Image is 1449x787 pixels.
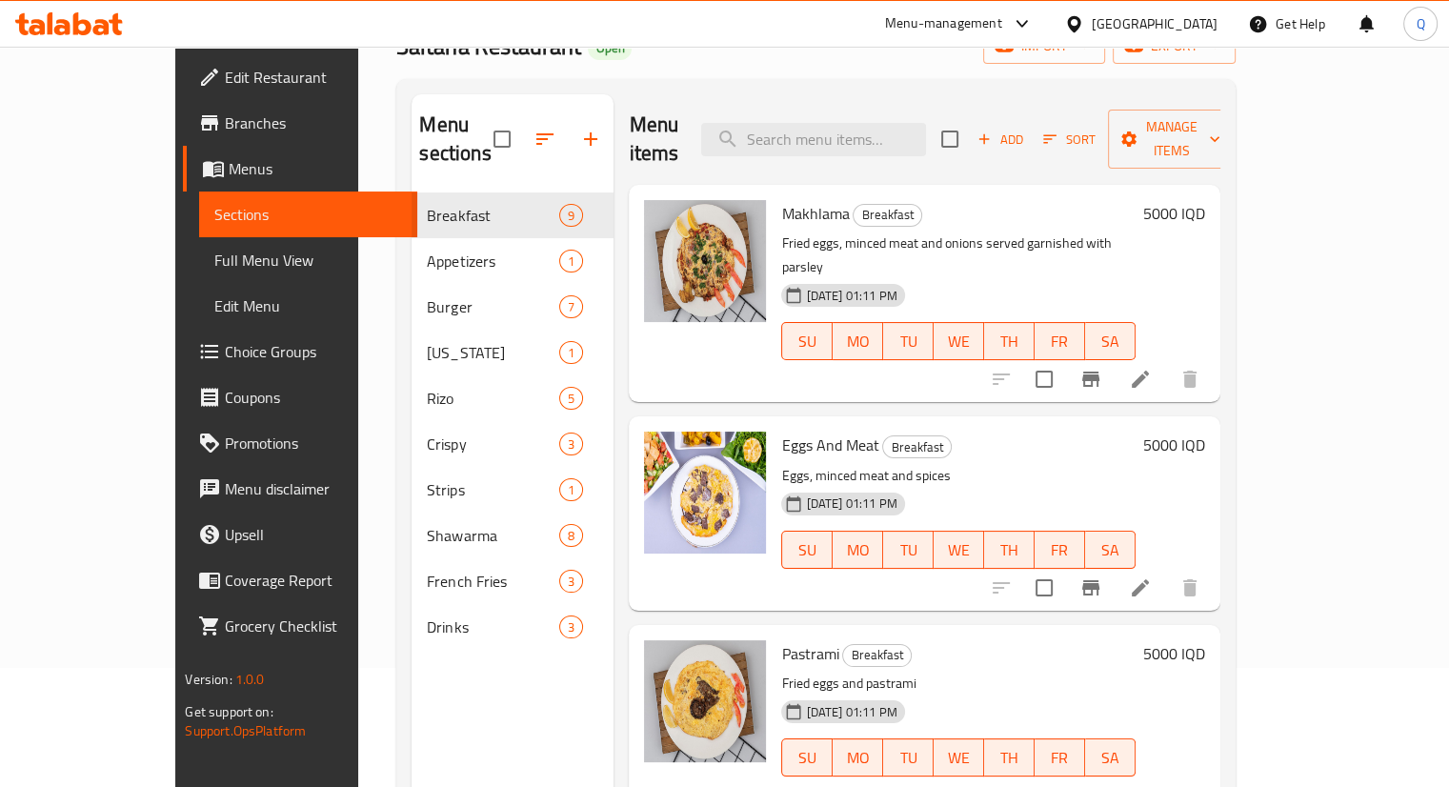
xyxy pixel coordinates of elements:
span: Get support on: [185,699,272,724]
p: Fried eggs and pastrami [781,672,1135,696]
button: TU [883,738,934,777]
button: WE [934,738,984,777]
span: import [998,34,1090,58]
span: Burger [427,295,559,318]
div: Burger7 [412,284,614,330]
span: Menu disclaimer [225,477,402,500]
button: Add section [568,116,614,162]
a: Menu disclaimer [183,466,417,512]
a: Upsell [183,512,417,557]
a: Coupons [183,374,417,420]
span: SA [1093,744,1128,772]
span: SA [1093,328,1128,355]
div: Breakfast9 [412,192,614,238]
span: 7 [560,298,582,316]
span: Strips [427,478,559,501]
div: items [559,615,583,638]
button: Branch-specific-item [1068,565,1114,611]
div: Crispy3 [412,421,614,467]
span: TU [891,536,926,564]
span: WE [941,744,976,772]
div: Drinks3 [412,604,614,650]
span: Crispy [427,433,559,455]
span: French Fries [427,570,559,593]
a: Support.OpsPlatform [185,718,306,743]
h6: 5000 IQD [1143,432,1205,458]
div: [GEOGRAPHIC_DATA] [1092,13,1218,34]
a: Edit Restaurant [183,54,417,100]
span: [US_STATE] [427,341,559,364]
button: Branch-specific-item [1068,356,1114,402]
span: TU [891,328,926,355]
div: items [559,204,583,227]
span: TH [992,328,1027,355]
span: Breakfast [883,436,951,458]
span: [DATE] 01:11 PM [798,287,904,305]
button: TH [984,531,1035,569]
span: 3 [560,573,582,591]
span: Eggs And Meat [781,431,878,459]
nav: Menu sections [412,185,614,657]
a: Edit Menu [199,283,417,329]
button: delete [1167,356,1213,402]
div: Kentucky [427,341,559,364]
button: MO [833,322,883,360]
span: Menus [229,157,402,180]
span: Edit Restaurant [225,66,402,89]
button: WE [934,531,984,569]
button: Add [970,125,1031,154]
button: SU [781,738,833,777]
span: Add [975,129,1026,151]
span: 1 [560,252,582,271]
span: Coupons [225,386,402,409]
a: Coverage Report [183,557,417,603]
span: Promotions [225,432,402,454]
div: items [559,387,583,410]
span: TH [992,536,1027,564]
span: FR [1042,536,1077,564]
div: Breakfast [842,644,912,667]
div: Shawarma [427,524,559,547]
div: items [559,433,583,455]
span: Sort items [1031,125,1108,154]
div: items [559,341,583,364]
h2: Menu items [629,111,678,168]
a: Full Menu View [199,237,417,283]
span: Upsell [225,523,402,546]
span: Appetizers [427,250,559,272]
img: Eggs And Meat [644,432,766,554]
span: MO [840,328,875,355]
span: WE [941,536,976,564]
span: Drinks [427,615,559,638]
h6: 5000 IQD [1143,200,1205,227]
a: Grocery Checklist [183,603,417,649]
span: Coverage Report [225,569,402,592]
button: FR [1035,738,1085,777]
div: French Fries3 [412,558,614,604]
input: search [701,123,926,156]
div: Shawarma8 [412,513,614,558]
span: MO [840,744,875,772]
a: Sections [199,192,417,237]
div: items [559,524,583,547]
p: Fried eggs, minced meat and onions served garnished with parsley [781,232,1135,279]
span: 1 [560,481,582,499]
div: Strips1 [412,467,614,513]
span: SU [790,328,825,355]
button: FR [1035,531,1085,569]
span: Select to update [1024,359,1064,399]
div: items [559,295,583,318]
span: 3 [560,618,582,636]
span: Select to update [1024,568,1064,608]
span: Select all sections [482,119,522,159]
span: 3 [560,435,582,454]
span: Sort sections [522,116,568,162]
p: Eggs, minced meat and spices [781,464,1135,488]
a: Promotions [183,420,417,466]
span: Pastrami [781,639,838,668]
a: Edit menu item [1129,368,1152,391]
span: Edit Menu [214,294,402,317]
